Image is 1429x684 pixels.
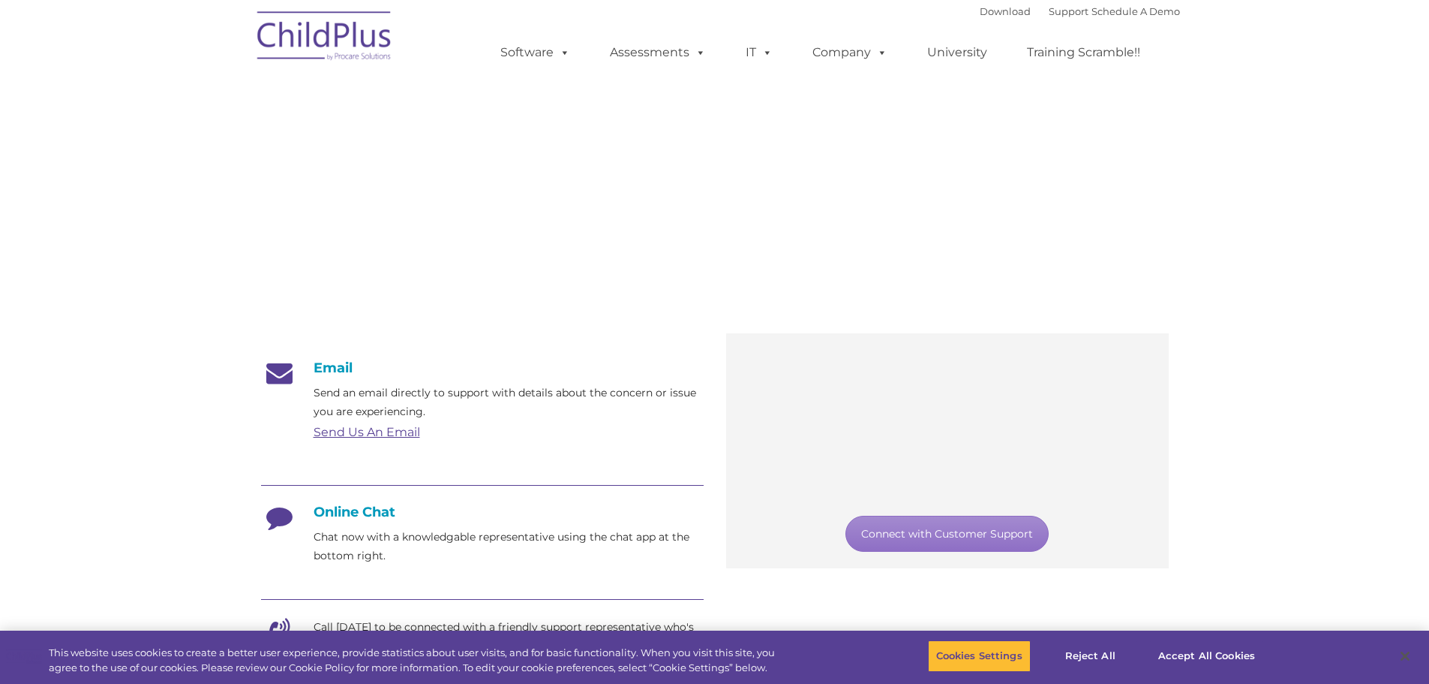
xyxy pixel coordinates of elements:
a: Support [1049,5,1088,17]
a: IT [731,38,788,68]
a: University [912,38,1002,68]
a: Company [797,38,902,68]
button: Cookies Settings [928,640,1031,672]
a: Schedule A Demo [1091,5,1180,17]
a: Send Us An Email [314,425,420,439]
a: Connect with Customer Support [845,516,1049,552]
button: Reject All [1043,640,1137,672]
button: Close [1388,640,1421,673]
h4: Online Chat [261,504,704,520]
font: | [980,5,1180,17]
a: Training Scramble!! [1012,38,1155,68]
img: ChildPlus by Procare Solutions [250,1,400,76]
p: Send an email directly to support with details about the concern or issue you are experiencing. [314,384,704,421]
a: Download [980,5,1031,17]
div: This website uses cookies to create a better user experience, provide statistics about user visit... [49,646,786,675]
h4: Email [261,360,704,376]
a: Assessments [595,38,721,68]
p: Chat now with a knowledgable representative using the chat app at the bottom right. [314,528,704,565]
p: Call [DATE] to be connected with a friendly support representative who's eager to help. [314,618,704,655]
button: Accept All Cookies [1150,640,1263,672]
a: Software [485,38,585,68]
